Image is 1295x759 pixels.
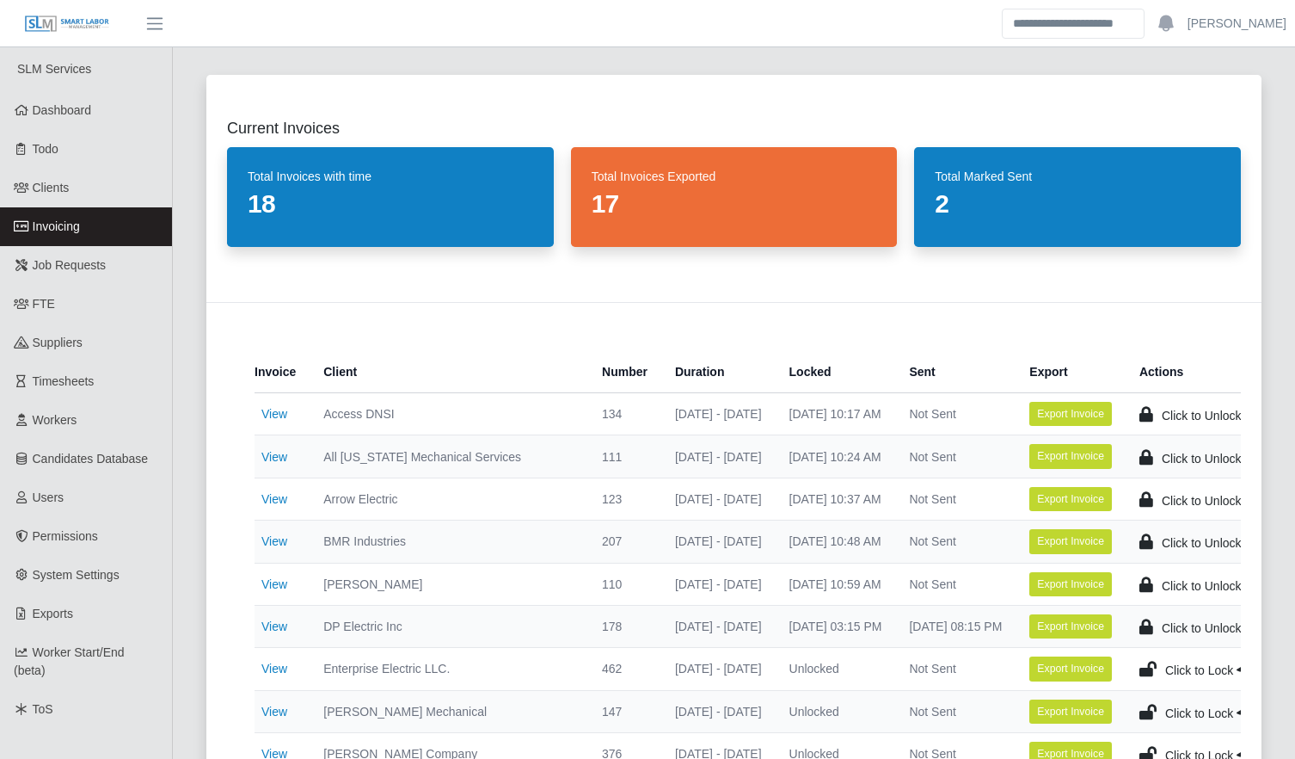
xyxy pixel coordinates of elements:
td: Access DNSI [310,393,588,435]
a: View [261,620,287,633]
span: Click to Unlock [1162,621,1242,635]
td: Not Sent [895,435,1016,478]
span: Click to Lock [1165,663,1233,677]
td: 207 [588,521,661,563]
a: [PERSON_NAME] [1188,15,1286,33]
span: Dashboard [33,103,92,117]
button: Export Invoice [1029,614,1112,639]
td: Not Sent [895,648,1016,690]
th: Export [1016,351,1126,393]
span: Permissions [33,529,98,543]
th: Client [310,351,588,393]
span: SLM Services [17,62,91,76]
td: Not Sent [895,563,1016,605]
span: Click to Lock [1165,707,1233,720]
span: Job Requests [33,258,107,272]
td: [DATE] - [DATE] [661,435,776,478]
td: [DATE] - [DATE] [661,690,776,732]
td: [DATE] - [DATE] [661,478,776,520]
th: Actions [1126,351,1260,393]
span: Workers [33,413,77,427]
td: Unlocked [776,648,896,690]
span: FTE [33,297,55,311]
span: Worker Start/End (beta) [14,645,125,677]
span: Users [33,491,64,504]
th: Duration [661,351,776,393]
td: Not Sent [895,393,1016,435]
span: Timesheets [33,374,95,388]
span: Exports [33,607,73,620]
dt: Total Marked Sent [935,168,1220,185]
button: Export Invoice [1029,572,1112,596]
td: Enterprise Electric LLC. [310,648,588,690]
td: [DATE] 10:24 AM [776,435,896,478]
td: 111 [588,435,661,478]
td: [DATE] 10:59 AM [776,563,896,605]
a: View [261,534,287,548]
td: DP Electric Inc [310,605,588,647]
td: [DATE] 08:15 PM [895,605,1016,647]
td: [DATE] 10:37 AM [776,478,896,520]
span: System Settings [33,568,120,582]
td: Arrow Electric [310,478,588,520]
td: [DATE] - [DATE] [661,648,776,690]
td: Not Sent [895,521,1016,563]
th: Invoice [255,351,310,393]
a: View [261,492,287,506]
dt: Total Invoices with time [248,168,533,185]
dd: 17 [592,188,877,219]
span: Suppliers [33,336,83,349]
td: Unlocked [776,690,896,732]
a: View [261,705,287,719]
span: Click to Unlock [1162,494,1242,508]
td: [DATE] 10:48 AM [776,521,896,563]
th: Sent [895,351,1016,393]
dt: Total Invoices Exported [592,168,877,185]
span: Clients [33,181,70,194]
span: Click to Unlock [1162,536,1242,550]
td: 462 [588,648,661,690]
button: Export Invoice [1029,402,1112,426]
input: Search [1002,9,1145,39]
th: Number [588,351,661,393]
td: 110 [588,563,661,605]
td: [DATE] - [DATE] [661,521,776,563]
td: 123 [588,478,661,520]
button: Export Invoice [1029,657,1112,681]
td: [PERSON_NAME] [310,563,588,605]
td: [DATE] - [DATE] [661,393,776,435]
span: Click to Unlock [1162,409,1242,423]
td: [DATE] - [DATE] [661,605,776,647]
button: Export Invoice [1029,487,1112,511]
button: Export Invoice [1029,529,1112,553]
h2: Current Invoices [227,116,1241,140]
a: View [261,662,287,676]
span: Click to Unlock [1162,579,1242,593]
td: [DATE] - [DATE] [661,563,776,605]
dd: 2 [935,188,1220,219]
td: 134 [588,393,661,435]
th: Locked [776,351,896,393]
dd: 18 [248,188,533,219]
td: [DATE] 10:17 AM [776,393,896,435]
td: All [US_STATE] Mechanical Services [310,435,588,478]
a: View [261,577,287,591]
button: Export Invoice [1029,700,1112,724]
td: [DATE] 03:15 PM [776,605,896,647]
span: Click to Unlock [1162,452,1242,466]
img: SLM Logo [24,15,110,34]
span: Todo [33,142,58,156]
td: Not Sent [895,478,1016,520]
span: Candidates Database [33,452,149,466]
td: Not Sent [895,690,1016,732]
td: 178 [588,605,661,647]
td: 147 [588,690,661,732]
a: View [261,407,287,421]
td: BMR Industries [310,521,588,563]
button: Export Invoice [1029,444,1112,468]
td: [PERSON_NAME] Mechanical [310,690,588,732]
span: Invoicing [33,219,80,233]
a: View [261,450,287,464]
span: ToS [33,702,53,716]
